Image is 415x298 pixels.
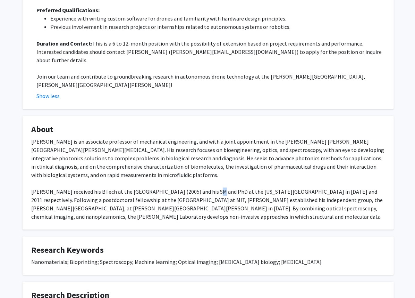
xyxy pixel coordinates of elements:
strong: Preferred Qualifications: [36,7,100,14]
div: [PERSON_NAME] is an associate professor of mechanical engineering, and with a joint appointment i... [31,138,385,229]
p: Join our team and contribute to groundbreaking research in autonomous drone technology at the [PE... [36,73,385,89]
strong: Duration and Contact: [36,40,92,47]
li: Previous involvement in research projects or internships related to autonomous systems or robotics. [50,23,385,31]
li: Experience with writing custom software for drones and familiarity with hardware design principles. [50,14,385,23]
h4: About [31,125,385,135]
iframe: To enrich screen reader interactions, please activate Accessibility in Grammarly extension settings [5,267,29,293]
p: This is a 6 to 12-month position with the possibility of extension based on project requirements ... [36,39,385,64]
button: Show less [36,92,60,100]
h4: Research Keywords [31,245,385,256]
div: Nanomaterials; Bioprinting; Spectroscopy; Machine learning; Optical imaging; [MEDICAL_DATA] biolo... [31,258,385,266]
